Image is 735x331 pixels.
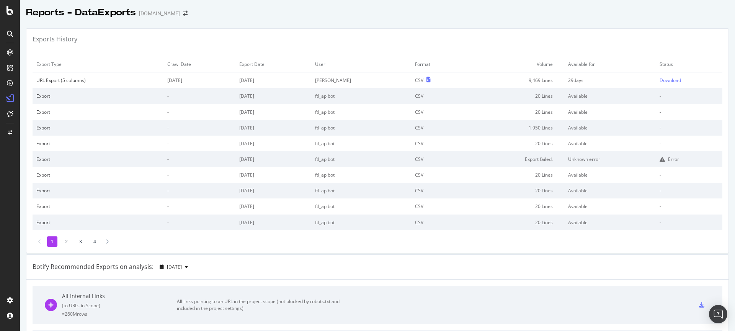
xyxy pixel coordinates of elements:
[163,72,235,88] td: [DATE]
[311,198,412,214] td: ftl_apibot
[465,120,564,136] td: 1,950 Lines
[568,93,652,99] div: Available
[568,172,652,178] div: Available
[568,125,652,131] div: Available
[62,292,177,300] div: All Internal Links
[235,198,311,214] td: [DATE]
[33,262,154,271] div: Botify Recommended Exports on analysis:
[411,215,465,230] td: CSV
[564,72,656,88] td: 29 days
[465,198,564,214] td: 20 Lines
[656,104,723,120] td: -
[311,104,412,120] td: ftl_apibot
[411,120,465,136] td: CSV
[235,183,311,198] td: [DATE]
[163,198,235,214] td: -
[163,183,235,198] td: -
[411,104,465,120] td: CSV
[33,56,163,72] td: Export Type
[568,203,652,210] div: Available
[235,120,311,136] td: [DATE]
[411,56,465,72] td: Format
[411,151,465,167] td: CSV
[235,136,311,151] td: [DATE]
[163,88,235,104] td: -
[36,109,160,115] div: Export
[33,35,77,44] div: Exports History
[311,88,412,104] td: ftl_apibot
[656,136,723,151] td: -
[699,302,704,308] div: csv-export
[568,187,652,194] div: Available
[465,88,564,104] td: 20 Lines
[163,151,235,167] td: -
[465,136,564,151] td: 20 Lines
[311,151,412,167] td: ftl_apibot
[564,151,656,167] td: Unknown error
[668,156,679,162] div: Error
[75,236,86,247] li: 3
[157,261,191,273] button: [DATE]
[656,120,723,136] td: -
[163,120,235,136] td: -
[235,88,311,104] td: [DATE]
[36,93,160,99] div: Export
[163,215,235,230] td: -
[465,183,564,198] td: 20 Lines
[660,77,681,84] div: Download
[36,140,160,147] div: Export
[568,219,652,226] div: Available
[163,104,235,120] td: -
[36,77,160,84] div: URL Export (5 columns)
[235,215,311,230] td: [DATE]
[656,198,723,214] td: -
[656,167,723,183] td: -
[36,172,160,178] div: Export
[26,6,136,19] div: Reports - DataExports
[311,136,412,151] td: ftl_apibot
[311,215,412,230] td: ftl_apibot
[36,125,160,131] div: Export
[163,136,235,151] td: -
[61,236,72,247] li: 2
[311,183,412,198] td: ftl_apibot
[235,167,311,183] td: [DATE]
[163,56,235,72] td: Crawl Date
[36,219,160,226] div: Export
[411,167,465,183] td: CSV
[465,215,564,230] td: 20 Lines
[411,183,465,198] td: CSV
[36,156,160,162] div: Export
[235,72,311,88] td: [DATE]
[311,167,412,183] td: ftl_apibot
[564,56,656,72] td: Available for
[411,88,465,104] td: CSV
[167,264,182,270] span: 2025 Sep. 16th
[465,72,564,88] td: 9,469 Lines
[90,236,100,247] li: 4
[656,56,723,72] td: Status
[568,109,652,115] div: Available
[411,136,465,151] td: CSV
[311,56,412,72] td: User
[465,167,564,183] td: 20 Lines
[62,311,177,317] div: = 260M rows
[183,11,188,16] div: arrow-right-arrow-left
[411,198,465,214] td: CSV
[235,56,311,72] td: Export Date
[311,120,412,136] td: ftl_apibot
[62,302,177,309] div: ( to URLs in Scope )
[656,215,723,230] td: -
[47,236,57,247] li: 1
[139,10,180,17] div: [DOMAIN_NAME]
[660,77,719,84] a: Download
[568,140,652,147] div: Available
[177,298,349,312] div: All links pointing to an URL in the project scope (not blocked by robots.txt and included in the ...
[465,104,564,120] td: 20 Lines
[415,77,423,84] div: CSV
[465,151,564,167] td: Export failed.
[311,72,412,88] td: [PERSON_NAME]
[235,104,311,120] td: [DATE]
[36,187,160,194] div: Export
[656,183,723,198] td: -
